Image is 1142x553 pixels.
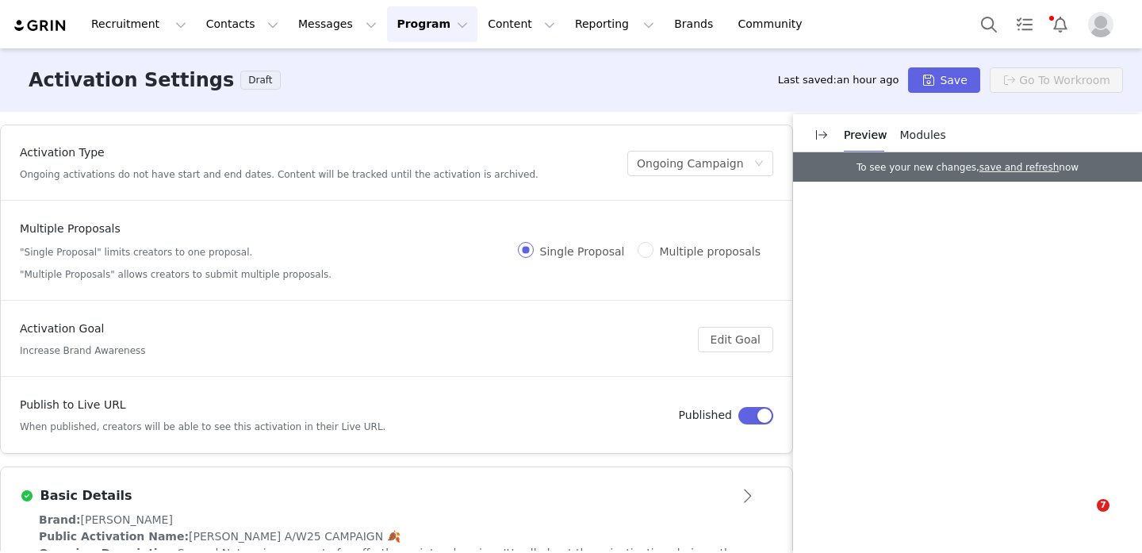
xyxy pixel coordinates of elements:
img: placeholder-profile.jpg [1088,12,1113,37]
span: Single Proposal [534,245,631,258]
button: Search [971,6,1006,42]
span: To see your new changes, [856,162,979,173]
a: Community [729,6,819,42]
span: Last saved: [778,74,899,86]
button: Messages [289,6,386,42]
button: Program [387,6,477,42]
span: Modules [900,129,946,141]
h5: Increase Brand Awareness [20,344,146,358]
a: save and refresh [979,162,1059,173]
iframe: Intercom live chat [1064,499,1102,537]
i: icon: down [754,159,764,170]
a: Brands [665,6,727,42]
a: Tasks [1007,6,1042,42]
span: Draft [240,71,280,90]
span: Multiple proposals [653,245,767,258]
span: Brand: [39,513,81,526]
h3: Activation Settings [29,66,234,94]
button: Save [908,67,979,93]
button: Profile [1079,12,1129,37]
h4: Publish to Live URL [20,397,385,413]
p: Preview [844,127,887,144]
h5: "Single Proposal" limits creators to one proposal. [20,245,331,259]
h4: Activation Goal [20,321,146,337]
img: grin logo [13,18,68,33]
h4: Published [679,407,732,424]
h5: "Multiple Proposals" allows creators to submit multiple proposals. [20,267,331,282]
h5: When published, creators will be able to see this activation in their Live URL. [20,420,385,434]
h5: Ongoing activations do not have start and end dates. Content will be tracked until the activation... [20,167,538,182]
button: Edit Goal [698,327,773,352]
h3: Basic Details [34,486,132,505]
span: 7 [1097,499,1109,512]
span: an hour ago [837,74,899,86]
button: Reporting [565,6,664,42]
button: Recruitment [82,6,196,42]
span: Public Activation Name: [39,530,189,543]
div: Ongoing Campaign [637,152,744,175]
button: Open module [724,483,773,509]
button: Content [478,6,565,42]
button: Contacts [197,6,288,42]
span: now [1059,162,1079,173]
a: Go To Workroom [990,67,1123,93]
span: [PERSON_NAME] [81,513,173,526]
span: [PERSON_NAME] A/W25 CAMPAIGN 🍂 [189,530,400,543]
button: Notifications [1043,6,1078,42]
h4: Activation Type [20,144,538,161]
h4: Multiple Proposals [20,221,331,237]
